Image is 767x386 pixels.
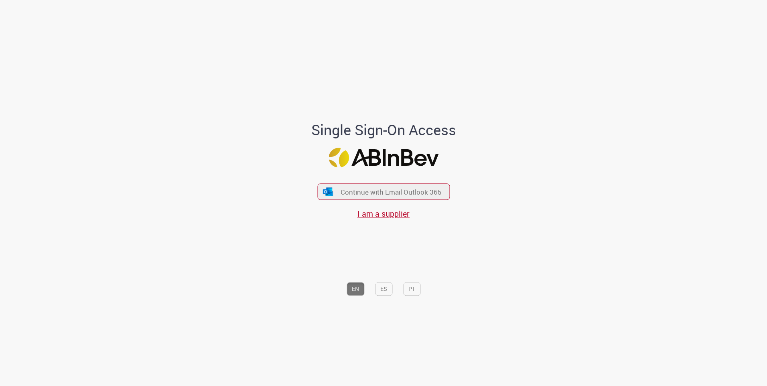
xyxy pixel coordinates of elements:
button: ES [375,282,392,296]
img: Logo ABInBev [329,148,438,167]
button: EN [347,282,364,296]
h1: Single Sign-On Access [272,122,495,138]
button: ícone Azure/Microsoft 360 Continue with Email Outlook 365 [317,183,450,200]
button: PT [403,282,420,296]
span: Continue with Email Outlook 365 [341,187,442,197]
img: ícone Azure/Microsoft 360 [323,187,334,196]
a: I am a supplier [357,209,410,219]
